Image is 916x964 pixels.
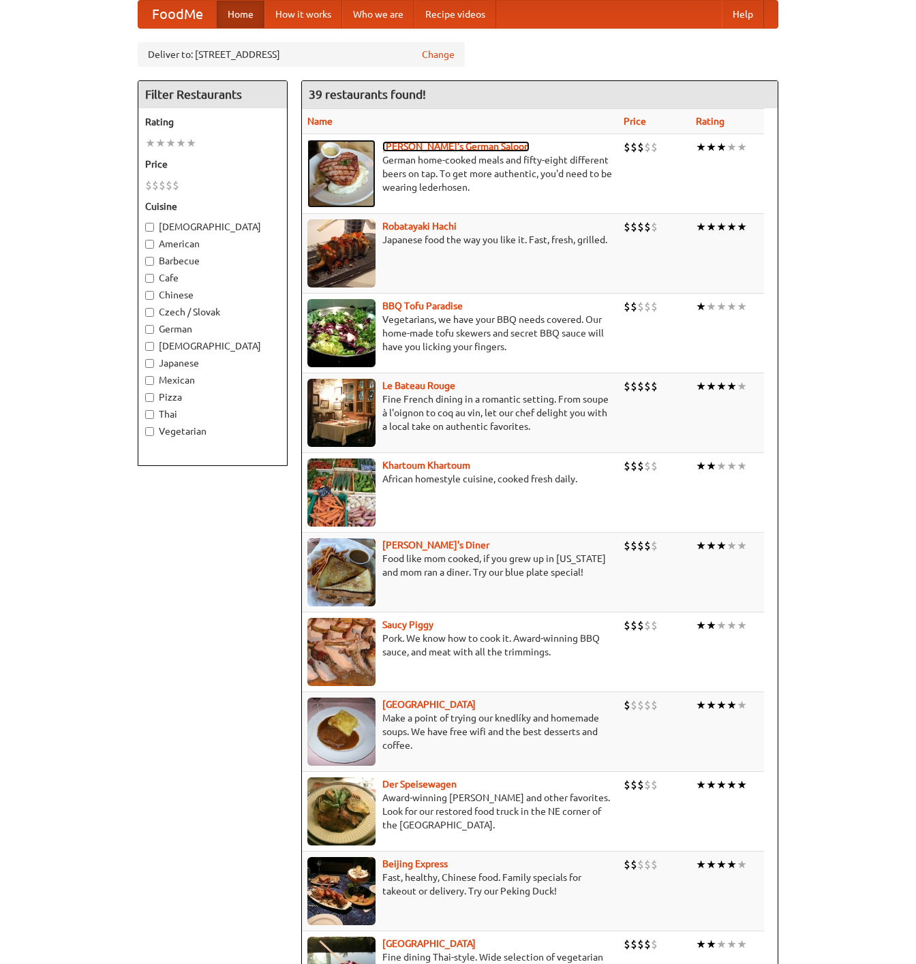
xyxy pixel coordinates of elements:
img: robatayaki.jpg [307,219,376,287]
a: Name [307,116,333,127]
li: ★ [706,937,716,952]
input: Japanese [145,359,154,368]
li: $ [624,698,630,713]
li: ★ [716,857,727,872]
li: $ [630,777,637,792]
li: $ [644,140,651,155]
a: Recipe videos [414,1,496,28]
li: ★ [716,618,727,633]
li: $ [644,857,651,872]
li: $ [624,618,630,633]
li: ★ [727,299,737,314]
b: BBQ Tofu Paradise [382,300,463,311]
label: Vegetarian [145,424,280,438]
li: ★ [716,458,727,473]
label: Japanese [145,356,280,370]
li: ★ [716,538,727,553]
li: ★ [716,219,727,234]
p: Award-winning [PERSON_NAME] and other favorites. Look for our restored food truck in the NE corne... [307,791,613,832]
a: Home [217,1,264,28]
li: ★ [737,777,747,792]
li: $ [637,299,644,314]
li: $ [644,299,651,314]
li: ★ [727,937,737,952]
label: Mexican [145,373,280,387]
li: ★ [706,299,716,314]
a: Der Speisewagen [382,779,457,790]
h4: Filter Restaurants [138,81,287,108]
li: ★ [737,219,747,234]
img: bateaurouge.jpg [307,379,376,447]
li: $ [644,538,651,553]
li: $ [624,458,630,473]
p: African homestyle cuisine, cooked fresh daily. [307,472,613,486]
li: $ [637,140,644,155]
li: ★ [727,458,737,473]
li: ★ [737,618,747,633]
a: Robatayaki Hachi [382,221,457,232]
li: $ [651,299,658,314]
p: German home-cooked meals and fifty-eight different beers on tap. To get more authentic, you'd nee... [307,153,613,194]
li: ★ [696,140,706,155]
li: $ [644,618,651,633]
li: $ [630,379,637,394]
li: $ [159,178,166,193]
li: ★ [727,857,737,872]
input: Czech / Slovak [145,308,154,317]
li: $ [637,857,644,872]
li: $ [644,379,651,394]
a: [PERSON_NAME]'s German Saloon [382,141,530,152]
li: ★ [737,937,747,952]
a: Change [422,48,455,61]
img: beijing.jpg [307,857,376,925]
img: tofuparadise.jpg [307,299,376,367]
li: ★ [716,299,727,314]
b: [GEOGRAPHIC_DATA] [382,938,476,949]
li: ★ [155,136,166,151]
li: $ [637,618,644,633]
li: ★ [727,219,737,234]
li: ★ [706,219,716,234]
p: Japanese food the way you like it. Fast, fresh, grilled. [307,233,613,247]
p: Fine French dining in a romantic setting. From soupe à l'oignon to coq au vin, let our chef delig... [307,392,613,433]
li: $ [630,458,637,473]
li: $ [624,140,630,155]
li: $ [651,618,658,633]
li: ★ [737,458,747,473]
input: American [145,240,154,249]
li: $ [624,538,630,553]
img: khartoum.jpg [307,458,376,527]
a: Rating [696,116,724,127]
li: $ [651,140,658,155]
a: Who we are [342,1,414,28]
h5: Rating [145,115,280,129]
li: ★ [696,618,706,633]
li: $ [651,857,658,872]
li: ★ [696,857,706,872]
p: Vegetarians, we have your BBQ needs covered. Our home-made tofu skewers and secret BBQ sauce will... [307,313,613,354]
li: $ [624,299,630,314]
b: Khartoum Khartoum [382,460,470,471]
label: [DEMOGRAPHIC_DATA] [145,220,280,234]
li: $ [644,937,651,952]
li: ★ [706,618,716,633]
li: ★ [716,140,727,155]
li: $ [166,178,172,193]
img: esthers.jpg [307,140,376,208]
li: $ [637,379,644,394]
input: [DEMOGRAPHIC_DATA] [145,342,154,351]
a: Saucy Piggy [382,619,433,630]
li: ★ [696,777,706,792]
a: [PERSON_NAME]'s Diner [382,540,489,550]
li: ★ [696,698,706,713]
h5: Cuisine [145,200,280,213]
a: Beijing Express [382,858,448,869]
p: Food like mom cooked, if you grew up in [US_STATE] and mom ran a diner. Try our blue plate special! [307,552,613,579]
label: [DEMOGRAPHIC_DATA] [145,339,280,353]
li: $ [152,178,159,193]
img: saucy.jpg [307,618,376,686]
li: ★ [706,538,716,553]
